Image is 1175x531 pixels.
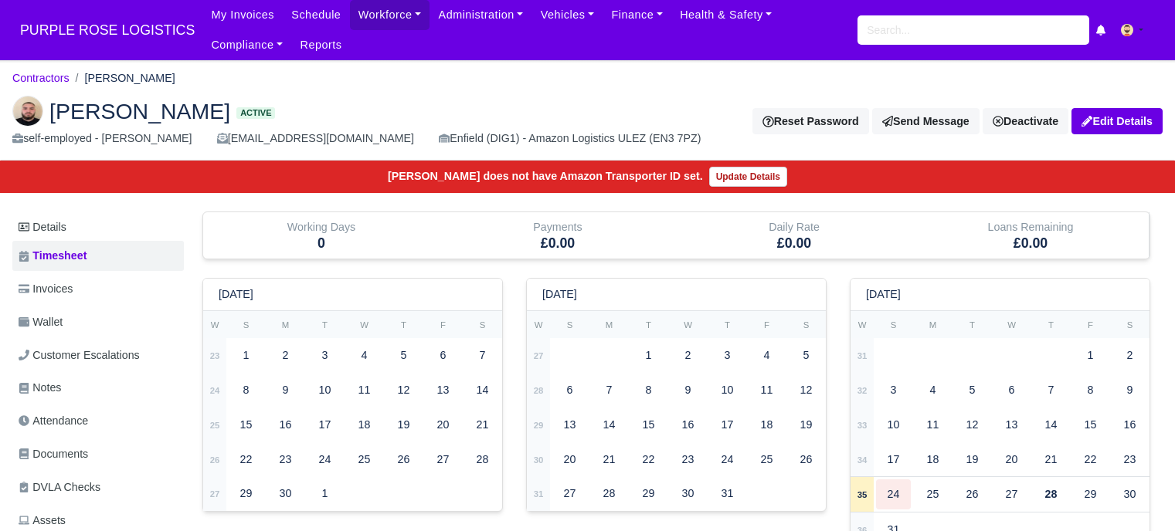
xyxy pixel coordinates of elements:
[1007,320,1016,330] small: W
[19,280,73,298] span: Invoices
[912,212,1150,259] div: Loans Remaining
[347,340,382,370] div: 4
[749,340,784,370] div: 4
[1112,479,1147,509] div: 30
[872,108,980,134] a: Send Message
[994,445,1029,475] div: 20
[876,479,911,509] div: 24
[676,212,912,259] div: Daily Rate
[19,313,63,331] span: Wallet
[268,375,303,405] div: 9
[19,512,66,529] span: Assets
[12,15,202,46] a: PURPLE ROSE LOGISTICS
[229,375,263,405] div: 8
[929,320,936,330] small: M
[426,340,460,370] div: 6
[955,479,990,509] div: 26
[1073,410,1108,440] div: 15
[1045,488,1058,500] strong: 28
[671,340,705,370] div: 2
[592,445,627,475] div: 21
[534,421,544,430] strong: 29
[215,218,428,236] div: Working Days
[710,340,745,370] div: 3
[552,445,587,475] div: 20
[210,455,220,465] strong: 26
[710,445,745,475] div: 24
[1034,445,1068,475] div: 21
[217,130,414,147] div: [EMAIL_ADDRESS][DOMAIN_NAME]
[671,375,705,405] div: 9
[955,410,990,440] div: 12
[688,235,901,252] h5: £0.00
[291,30,350,60] a: Reports
[243,320,250,330] small: S
[307,410,342,440] div: 17
[789,340,824,370] div: 5
[876,445,911,475] div: 17
[1073,340,1108,370] div: 1
[12,472,184,502] a: DVLA Checks
[891,320,897,330] small: S
[465,445,500,475] div: 28
[857,351,868,360] strong: 31
[12,406,184,436] a: Attendance
[215,235,428,252] h5: 0
[764,320,769,330] small: F
[229,410,263,440] div: 15
[268,410,303,440] div: 16
[749,410,784,440] div: 18
[19,445,88,463] span: Documents
[710,375,745,405] div: 10
[552,410,587,440] div: 13
[631,445,666,475] div: 22
[915,375,950,405] div: 4
[12,307,184,337] a: Wallet
[210,351,220,360] strong: 23
[211,320,219,330] small: W
[789,410,824,440] div: 19
[282,320,289,330] small: M
[789,375,824,405] div: 12
[1071,108,1163,134] a: Edit Details
[360,320,368,330] small: W
[386,340,421,370] div: 5
[210,489,220,499] strong: 27
[970,320,975,330] small: T
[552,375,587,405] div: 6
[1,83,1174,161] div: Yordan Angelov Svetlinov
[567,320,573,330] small: S
[1112,340,1147,370] div: 2
[866,288,901,301] h6: [DATE]
[19,247,87,265] span: Timesheet
[347,375,382,405] div: 11
[451,218,664,236] div: Payments
[236,107,275,119] span: Active
[983,108,1068,134] a: Deactivate
[19,412,88,430] span: Attendance
[646,320,651,330] small: T
[1073,479,1108,509] div: 29
[534,489,544,499] strong: 31
[749,445,784,475] div: 25
[440,212,676,259] div: Payments
[426,375,460,405] div: 13
[19,479,100,496] span: DVLA Checks
[752,108,868,134] button: Reset Password
[534,455,544,465] strong: 30
[994,375,1029,405] div: 6
[465,410,500,440] div: 21
[671,479,705,509] div: 30
[789,445,824,475] div: 26
[268,479,303,509] div: 30
[684,320,692,330] small: W
[592,410,627,440] div: 14
[671,410,705,440] div: 16
[592,479,627,509] div: 28
[307,445,342,475] div: 24
[1048,320,1054,330] small: T
[857,15,1089,45] input: Search...
[426,410,460,440] div: 20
